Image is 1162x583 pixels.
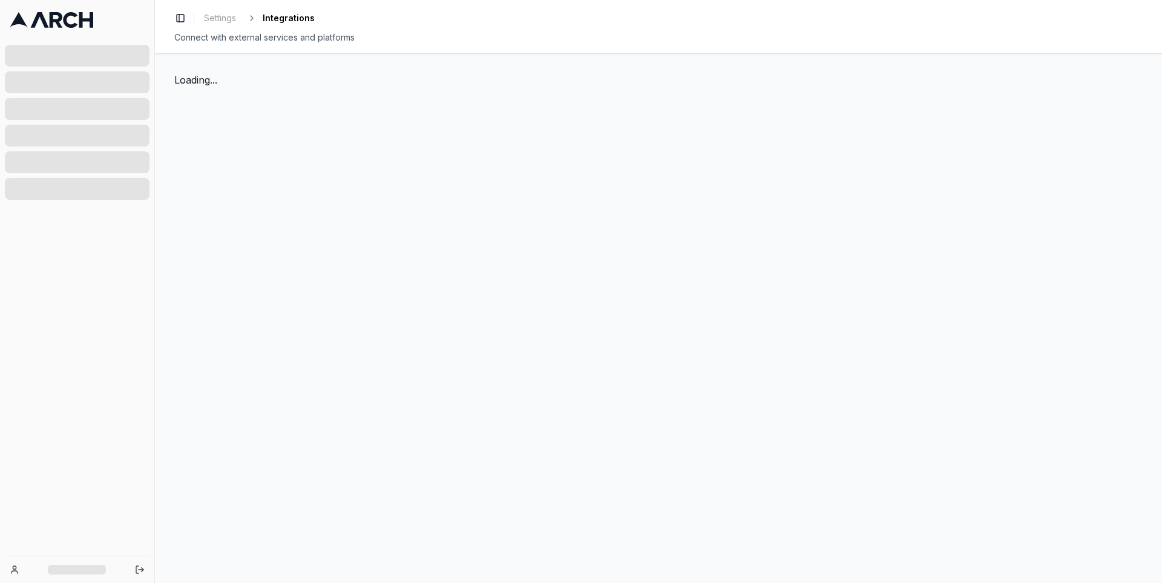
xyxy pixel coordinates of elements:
[131,561,148,578] button: Log out
[199,10,241,27] a: Settings
[199,10,315,27] nav: breadcrumb
[174,73,1143,87] div: Loading...
[263,12,315,24] span: Integrations
[204,12,236,24] span: Settings
[174,31,1143,44] div: Connect with external services and platforms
